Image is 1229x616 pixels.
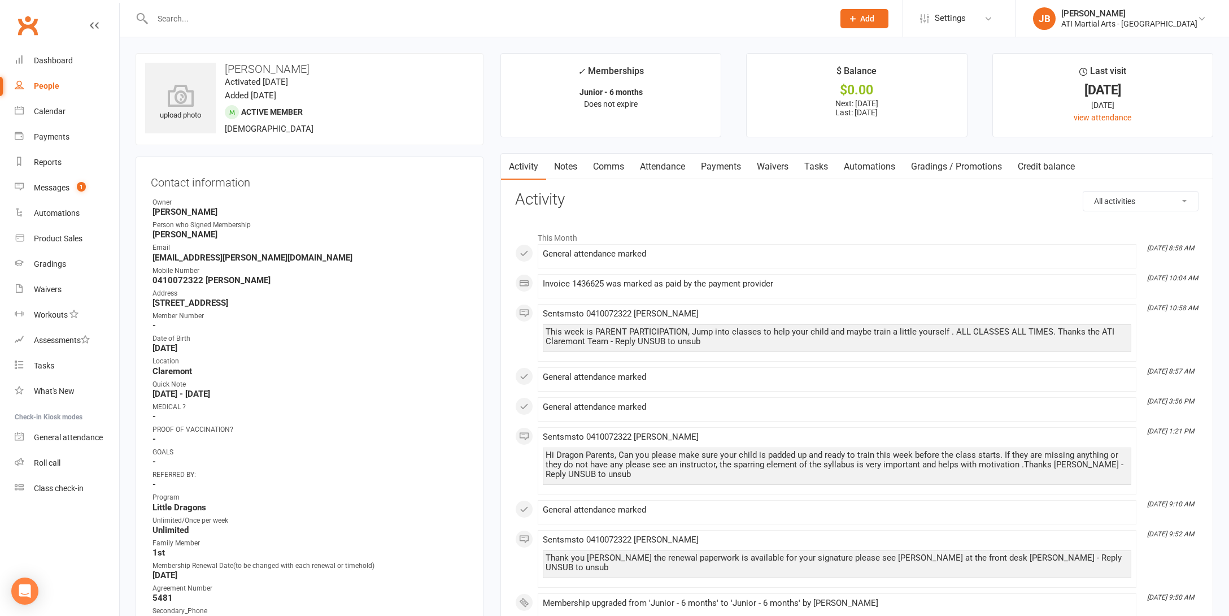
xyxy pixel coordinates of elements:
[225,77,288,87] time: Activated [DATE]
[34,209,80,218] div: Automations
[15,226,119,251] a: Product Sales
[152,320,468,331] strong: -
[903,154,1010,180] a: Gradings / Promotions
[241,107,303,116] span: Active member
[546,450,1128,479] div: Hi Dragon Parents, Can you please make sure your child is padded up and ready to train this week ...
[152,515,468,526] div: Unlimited/Once per week
[34,361,54,370] div: Tasks
[757,84,956,96] div: $0.00
[152,311,468,322] div: Member Number
[543,279,1131,289] div: Invoice 1436625 was marked as paid by the payment provider
[836,154,903,180] a: Automations
[1079,64,1126,84] div: Last visit
[15,201,119,226] a: Automations
[152,253,468,263] strong: [EMAIL_ADDRESS][PERSON_NAME][DOMAIN_NAME]
[225,124,313,134] span: [DEMOGRAPHIC_DATA]
[152,424,468,435] div: PROOF OF VACCINATION?
[152,525,468,535] strong: Unlimited
[152,570,468,580] strong: [DATE]
[152,356,468,367] div: Location
[578,66,585,77] i: ✓
[34,387,75,396] div: What's New
[15,251,119,277] a: Gradings
[152,343,468,353] strong: [DATE]
[77,182,86,192] span: 1
[585,154,632,180] a: Comms
[152,411,468,422] strong: -
[543,598,1131,608] div: Membership upgraded from 'Junior - 6 months' to 'Junior - 6 months' by [PERSON_NAME]
[34,158,62,167] div: Reports
[34,56,73,65] div: Dashboard
[34,132,69,141] div: Payments
[543,372,1131,382] div: General attendance marked
[152,492,468,503] div: Program
[34,234,82,243] div: Product Sales
[1061,8,1197,19] div: [PERSON_NAME]
[543,432,699,442] span: Sent sms to 0410072322 [PERSON_NAME]
[152,333,468,344] div: Date of Birth
[1003,84,1202,96] div: [DATE]
[34,484,84,493] div: Class check-in
[34,458,60,467] div: Roll call
[935,6,966,31] span: Settings
[546,327,1128,346] div: This week is PARENT PARTICIPATION, Jump into classes to help your child and maybe train a little ...
[1147,367,1194,375] i: [DATE] 8:57 AM
[152,229,468,240] strong: [PERSON_NAME]
[15,328,119,353] a: Assessments
[15,150,119,175] a: Reports
[579,88,643,97] strong: Junior - 6 months
[15,73,119,99] a: People
[15,48,119,73] a: Dashboard
[632,154,693,180] a: Attendance
[1147,304,1198,312] i: [DATE] 10:58 AM
[1010,154,1083,180] a: Credit balance
[152,479,468,489] strong: -
[1033,7,1056,30] div: JB
[152,197,468,208] div: Owner
[34,285,62,294] div: Waivers
[152,457,468,467] strong: -
[860,14,874,23] span: Add
[543,249,1131,259] div: General attendance marked
[34,183,69,192] div: Messages
[152,275,468,285] strong: 0410072322 [PERSON_NAME]
[225,90,276,101] time: Added [DATE]
[152,220,468,231] div: Person who Signed Membership
[152,242,468,253] div: Email
[15,476,119,501] a: Class kiosk mode
[515,226,1199,244] li: This Month
[1061,19,1197,29] div: ATI Martial Arts - [GEOGRAPHIC_DATA]
[152,434,468,444] strong: -
[152,583,468,594] div: Agreement Number
[152,207,468,217] strong: [PERSON_NAME]
[543,402,1131,412] div: General attendance marked
[152,447,468,458] div: GOALS
[15,277,119,302] a: Waivers
[152,593,468,603] strong: 5481
[15,450,119,476] a: Roll call
[34,107,66,116] div: Calendar
[840,9,888,28] button: Add
[1003,99,1202,111] div: [DATE]
[145,63,474,75] h3: [PERSON_NAME]
[152,548,468,558] strong: 1st
[546,553,1128,572] div: Thank you [PERSON_NAME] the renewal paperwork is available for your signature please see [PERSON_...
[1147,274,1198,282] i: [DATE] 10:04 AM
[757,99,956,117] p: Next: [DATE] Last: [DATE]
[693,154,749,180] a: Payments
[11,578,38,605] div: Open Intercom Messenger
[151,172,468,189] h3: Contact information
[1074,113,1131,122] a: view attendance
[15,425,119,450] a: General attendance kiosk mode
[152,288,468,299] div: Address
[152,538,468,549] div: Family Member
[1147,244,1194,252] i: [DATE] 8:58 AM
[152,502,468,513] strong: Little Dragons
[15,353,119,379] a: Tasks
[14,11,42,40] a: Clubworx
[584,99,638,109] span: Does not expire
[543,309,699,319] span: Sent sms to 0410072322 [PERSON_NAME]
[578,64,644,85] div: Memberships
[15,99,119,124] a: Calendar
[34,310,68,319] div: Workouts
